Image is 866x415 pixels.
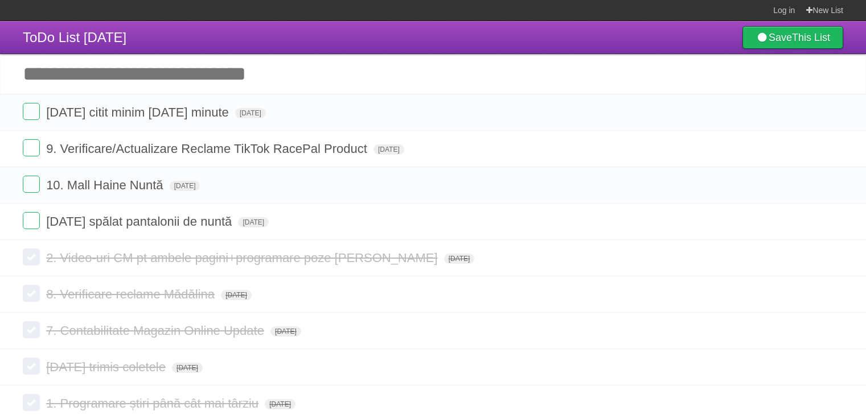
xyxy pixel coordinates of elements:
span: ToDo List [DATE] [23,30,126,45]
label: Done [23,394,40,411]
label: Done [23,248,40,265]
span: 9. Verificare/Actualizare Reclame TikTok RacePal Product [46,142,370,156]
span: 2. Video-uri CM pt ambele pagini+programare poze [PERSON_NAME] [46,251,440,265]
span: [DATE] [265,399,295,409]
label: Done [23,176,40,193]
span: [DATE] [270,326,301,337]
span: [DATE] [374,144,404,155]
label: Done [23,358,40,375]
span: 7. Contabilitate Magazin Online Update [46,323,267,338]
label: Done [23,212,40,229]
span: [DATE] citit minim [DATE] minute [46,105,232,119]
span: [DATE] [235,108,266,118]
label: Done [23,103,40,120]
label: Done [23,285,40,302]
span: [DATE] spălat pantalonii de nuntă [46,214,235,229]
span: 8. Verificare reclame Mădălina [46,287,217,301]
span: [DATE] [238,217,269,227]
span: [DATE] trimis coletele [46,360,169,374]
span: 10. Mall Haine Nuntă [46,178,166,192]
label: Done [23,321,40,338]
span: 1. Programare știri până cât mai târziu [46,396,261,410]
span: [DATE] [444,254,475,264]
span: [DATE] [172,363,203,373]
b: This List [792,32,830,43]
a: SaveThis List [742,26,843,49]
span: [DATE] [170,181,200,191]
label: Done [23,139,40,156]
span: [DATE] [221,290,252,300]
